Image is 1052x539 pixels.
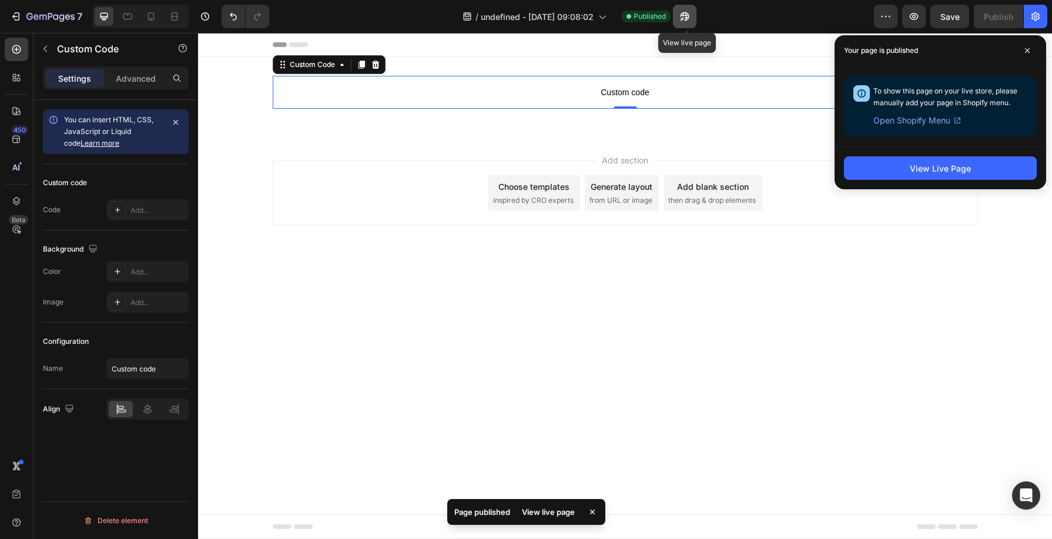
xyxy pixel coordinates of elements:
[58,72,91,85] p: Settings
[634,11,666,22] span: Published
[81,139,119,148] a: Learn more
[873,86,1017,107] span: To show this page on your live store, please manually add your page in Shopify menu.
[295,162,376,173] span: inspired by CRO experts
[11,125,28,135] div: 450
[1012,481,1040,510] div: Open Intercom Messenger
[130,267,186,277] div: Add...
[9,215,28,225] div: Beta
[479,148,551,160] div: Add blank section
[43,178,87,188] div: Custom code
[43,266,61,277] div: Color
[116,72,156,85] p: Advanced
[222,5,269,28] div: Undo/Redo
[399,121,455,133] span: Add section
[940,12,960,22] span: Save
[481,11,594,23] span: undefined - [DATE] 09:08:02
[930,5,969,28] button: Save
[5,5,88,28] button: 7
[43,242,100,257] div: Background
[515,504,582,520] div: View live page
[43,511,189,530] button: Delete element
[43,297,63,307] div: Image
[470,162,558,173] span: then drag & drop elements
[43,401,76,417] div: Align
[43,363,63,374] div: Name
[984,11,1013,23] div: Publish
[454,506,510,518] p: Page published
[844,45,918,56] p: Your page is published
[393,148,454,160] div: Generate layout
[64,115,153,148] span: You can insert HTML, CSS, JavaScript or Liquid code
[198,33,1052,539] iframe: Design area
[130,297,186,308] div: Add...
[475,11,478,23] span: /
[77,9,82,24] p: 7
[83,514,148,528] div: Delete element
[910,162,971,175] div: View Live Page
[130,205,186,216] div: Add...
[43,336,89,347] div: Configuration
[300,148,371,160] div: Choose templates
[873,113,950,128] span: Open Shopify Menu
[43,205,61,215] div: Code
[57,42,157,56] p: Custom Code
[974,5,1023,28] button: Publish
[391,162,454,173] span: from URL or image
[844,156,1037,180] button: View Live Page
